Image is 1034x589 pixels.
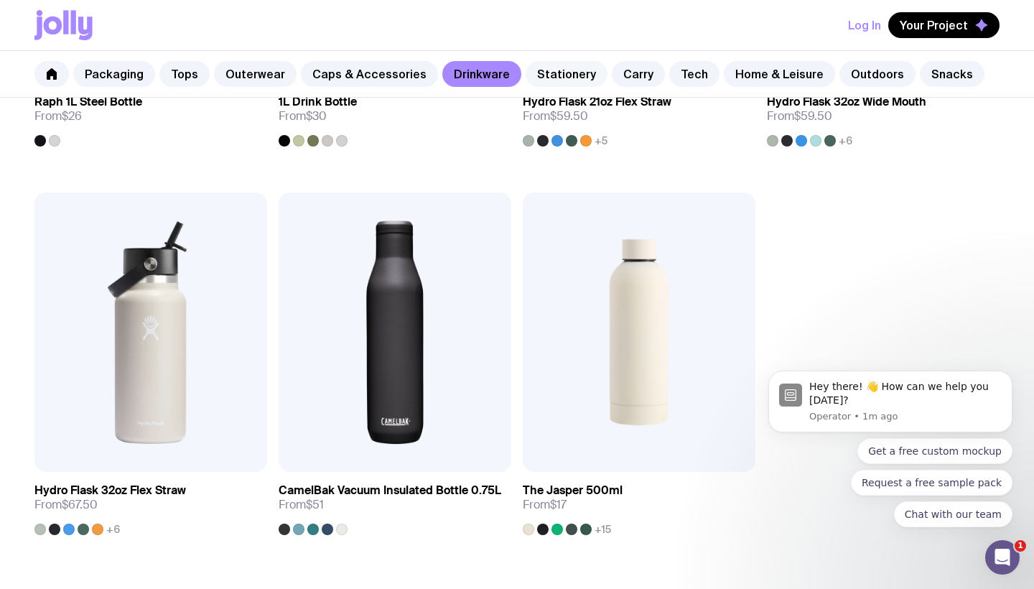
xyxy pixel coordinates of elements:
[839,135,852,147] span: +6
[550,108,588,124] span: $59.50
[279,498,324,512] span: From
[523,95,671,109] h3: Hydro Flask 21oz Flex Straw
[523,483,623,498] h3: The Jasper 500ml
[106,524,120,535] span: +6
[724,61,835,87] a: Home & Leisure
[839,61,916,87] a: Outdoors
[1015,540,1026,552] span: 1
[794,108,832,124] span: $59.50
[34,472,267,535] a: Hydro Flask 32oz Flex StrawFrom$67.50+6
[301,61,438,87] a: Caps & Accessories
[888,12,1000,38] button: Your Project
[214,61,297,87] a: Outerwear
[306,497,324,512] span: $51
[306,108,327,124] span: $30
[442,61,521,87] a: Drinkware
[848,12,881,38] button: Log In
[550,497,567,512] span: $17
[669,61,719,87] a: Tech
[523,498,567,512] span: From
[34,498,98,512] span: From
[62,497,98,512] span: $67.50
[34,483,186,498] h3: Hydro Flask 32oz Flex Straw
[523,472,755,535] a: The Jasper 500mlFrom$17+15
[985,540,1020,575] iframe: Intercom live chat
[526,61,607,87] a: Stationery
[73,61,155,87] a: Packaging
[523,109,588,124] span: From
[595,524,611,535] span: +15
[279,95,357,109] h3: 1L Drink Bottle
[523,83,755,147] a: Hydro Flask 21oz Flex StrawFrom$59.50+5
[34,109,82,124] span: From
[279,83,511,147] a: 1L Drink BottleFrom$30
[62,108,82,124] span: $26
[279,483,501,498] h3: CamelBak Vacuum Insulated Bottle 0.75L
[279,472,511,535] a: CamelBak Vacuum Insulated Bottle 0.75LFrom$51
[920,61,984,87] a: Snacks
[900,18,968,32] span: Your Project
[34,83,267,147] a: Raph 1L Steel BottleFrom$26
[767,83,1000,147] a: Hydro Flask 32oz Wide MouthFrom$59.50+6
[279,109,327,124] span: From
[767,95,926,109] h3: Hydro Flask 32oz Wide Mouth
[34,95,142,109] h3: Raph 1L Steel Bottle
[159,61,210,87] a: Tops
[767,109,832,124] span: From
[747,353,1034,582] iframe: Intercom notifications message
[595,135,607,147] span: +5
[612,61,665,87] a: Carry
